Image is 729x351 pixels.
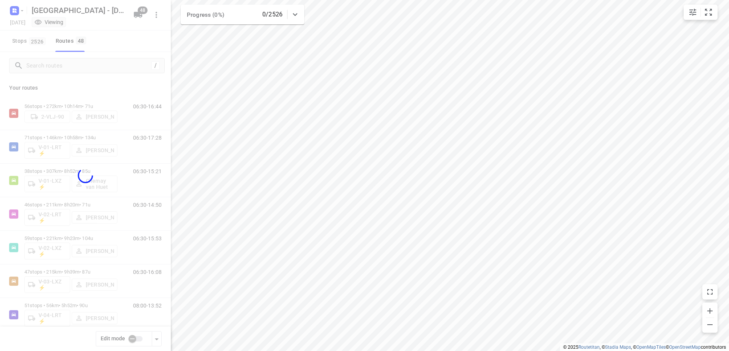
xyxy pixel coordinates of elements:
a: Routetitan [578,345,600,350]
a: OpenStreetMap [669,345,701,350]
span: Progress (0%) [187,11,224,18]
p: 0/2526 [262,10,283,19]
div: Progress (0%)0/2526 [181,5,304,24]
a: Stadia Maps [605,345,631,350]
button: Fit zoom [701,5,716,20]
li: © 2025 , © , © © contributors [563,345,726,350]
button: Map settings [685,5,700,20]
div: small contained button group [684,5,718,20]
a: OpenMapTiles [636,345,666,350]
